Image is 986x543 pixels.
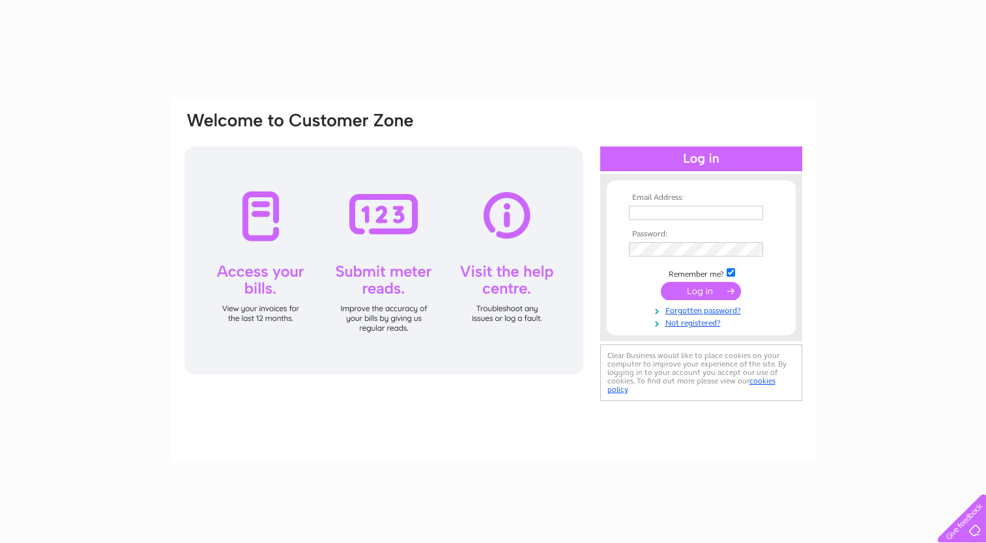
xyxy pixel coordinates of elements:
input: Submit [661,282,741,300]
a: Not registered? [629,316,777,328]
th: Email Address: [626,193,777,202]
th: Password: [626,230,777,239]
a: Forgotten password? [629,303,777,316]
td: Remember me? [626,266,777,279]
div: Clear Business would like to place cookies on your computer to improve your experience of the sit... [600,344,802,401]
a: cookies policy [607,376,776,394]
